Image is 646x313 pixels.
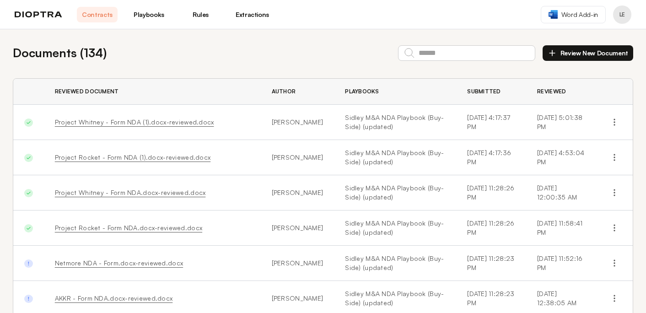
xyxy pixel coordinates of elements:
[129,7,169,22] a: Playbooks
[13,44,107,62] h2: Documents ( 134 )
[541,6,606,23] a: Word Add-in
[261,105,334,140] td: [PERSON_NAME]
[24,224,33,233] img: Done
[526,140,596,175] td: [DATE] 4:53:04 PM
[261,210,334,246] td: [PERSON_NAME]
[345,219,445,237] a: Sidley M&A NDA Playbook (Buy-Side) (updated)
[24,154,33,162] img: Done
[261,175,334,210] td: [PERSON_NAME]
[456,210,526,246] td: [DATE] 11:28:26 PM
[261,246,334,281] td: [PERSON_NAME]
[55,294,173,302] a: AKKR - Form NDA.docx-reviewed.docx
[55,224,202,232] a: Project Rocket - Form NDA.docx-reviewed.docx
[526,105,596,140] td: [DATE] 5:01:38 PM
[561,10,598,19] span: Word Add-in
[55,259,183,267] a: Netmore NDA - Form.docx-reviewed.docx
[456,140,526,175] td: [DATE] 4:17:36 PM
[526,246,596,281] td: [DATE] 11:52:16 PM
[345,183,445,202] a: Sidley M&A NDA Playbook (Buy-Side) (updated)
[345,113,445,131] a: Sidley M&A NDA Playbook (Buy-Side) (updated)
[456,105,526,140] td: [DATE] 4:17:37 PM
[543,45,633,61] button: Review New Document
[261,140,334,175] td: [PERSON_NAME]
[55,153,210,161] a: Project Rocket - Form NDA (1).docx-reviewed.docx
[345,289,445,308] a: Sidley M&A NDA Playbook (Buy-Side) (updated)
[345,254,445,272] a: Sidley M&A NDA Playbook (Buy-Side) (updated)
[456,79,526,105] th: Submitted
[456,246,526,281] td: [DATE] 11:28:23 PM
[261,79,334,105] th: Author
[549,10,558,19] img: word
[232,7,273,22] a: Extractions
[55,118,214,126] a: Project Whitney - Form NDA (1).docx-reviewed.docx
[24,189,33,198] img: Done
[613,5,631,24] button: Profile menu
[526,79,596,105] th: Reviewed
[77,7,118,22] a: Contracts
[24,119,33,127] img: Done
[24,259,33,268] img: Done
[44,79,261,105] th: Reviewed Document
[526,210,596,246] td: [DATE] 11:58:41 PM
[334,79,456,105] th: Playbooks
[345,148,445,167] a: Sidley M&A NDA Playbook (Buy-Side) (updated)
[526,175,596,210] td: [DATE] 12:00:35 AM
[55,189,206,196] a: Project Whitney - Form NDA.docx-reviewed.docx
[24,295,33,303] img: Done
[180,7,221,22] a: Rules
[456,175,526,210] td: [DATE] 11:28:26 PM
[15,11,62,18] img: logo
